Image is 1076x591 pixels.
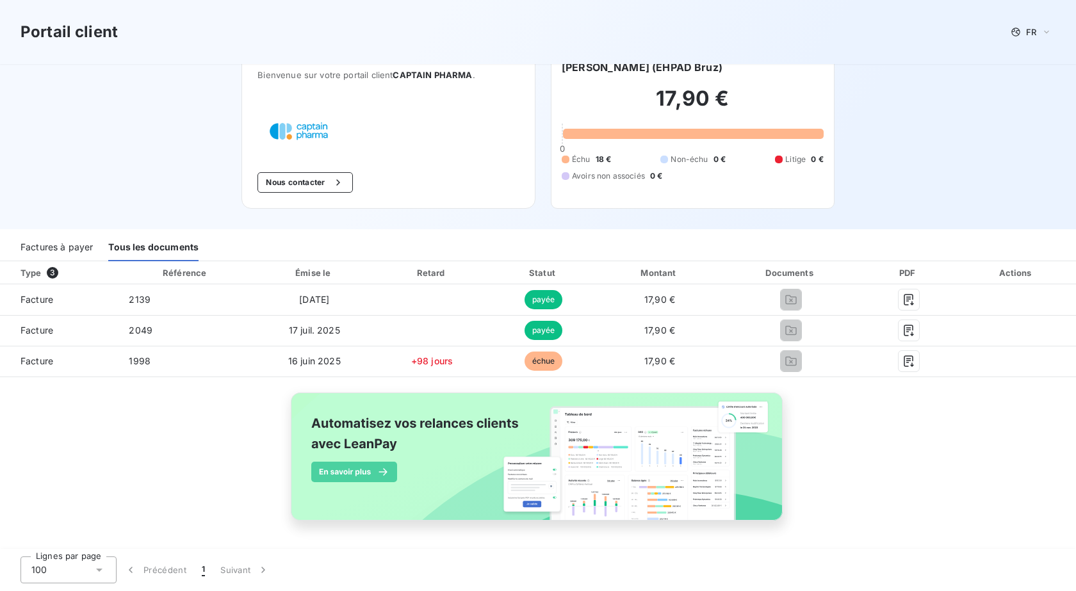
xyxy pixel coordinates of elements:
[13,266,116,279] div: Type
[257,111,339,152] img: Company logo
[811,154,823,165] span: 0 €
[47,267,58,279] span: 3
[644,355,675,366] span: 17,90 €
[560,143,565,154] span: 0
[279,385,797,542] img: banner
[117,556,194,583] button: Précédent
[671,154,708,165] span: Non-échu
[525,352,563,371] span: échue
[601,266,718,279] div: Montant
[713,154,726,165] span: 0 €
[257,70,519,80] span: Bienvenue sur votre portail client .
[562,60,722,75] h6: [PERSON_NAME] (EHPAD Bruz)
[650,170,662,182] span: 0 €
[129,294,151,305] span: 2139
[596,154,612,165] span: 18 €
[20,20,118,44] h3: Portail client
[129,325,152,336] span: 2049
[20,234,93,261] div: Factures à payer
[572,154,591,165] span: Échu
[31,563,47,576] span: 100
[491,266,596,279] div: Statut
[10,355,108,368] span: Facture
[288,355,341,366] span: 16 juin 2025
[525,290,563,309] span: payée
[299,294,329,305] span: [DATE]
[562,86,824,124] h2: 17,90 €
[108,234,199,261] div: Tous les documents
[785,154,806,165] span: Litige
[644,325,675,336] span: 17,90 €
[129,355,151,366] span: 1998
[379,266,486,279] div: Retard
[411,355,453,366] span: +98 jours
[10,324,108,337] span: Facture
[393,70,472,80] span: CAPTAIN PHARMA
[959,266,1073,279] div: Actions
[213,556,277,583] button: Suivant
[202,563,205,576] span: 1
[289,325,340,336] span: 17 juil. 2025
[257,172,352,193] button: Nous contacter
[10,293,108,306] span: Facture
[724,266,858,279] div: Documents
[525,321,563,340] span: payée
[644,294,675,305] span: 17,90 €
[863,266,955,279] div: PDF
[194,556,213,583] button: 1
[1026,27,1036,37] span: FR
[572,170,645,182] span: Avoirs non associés
[256,266,373,279] div: Émise le
[163,268,206,278] div: Référence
